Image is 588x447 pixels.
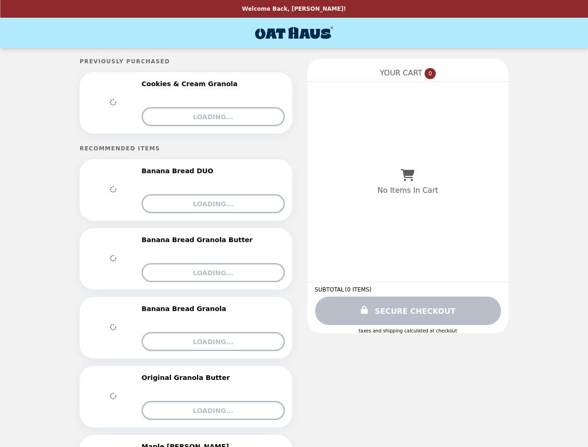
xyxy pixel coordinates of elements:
[142,80,241,88] h2: Cookies & Cream Granola
[242,6,346,12] p: Welcome Back, [PERSON_NAME]!
[315,328,501,333] div: Taxes and Shipping calculated at checkout
[425,68,436,79] span: 0
[142,167,217,175] h2: Banana Bread DUO
[142,305,230,313] h2: Banana Bread Granola
[380,68,422,77] span: YOUR CART
[255,23,333,42] img: Brand Logo
[80,58,292,65] h5: Previously Purchased
[378,186,438,195] p: No Items In Cart
[142,236,257,244] h2: Banana Bread Granola Butter
[315,286,345,293] span: SUBTOTAL
[345,286,372,293] span: ( 0 ITEMS )
[80,145,292,152] h5: Recommended Items
[142,373,234,382] h2: Original Granola Butter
